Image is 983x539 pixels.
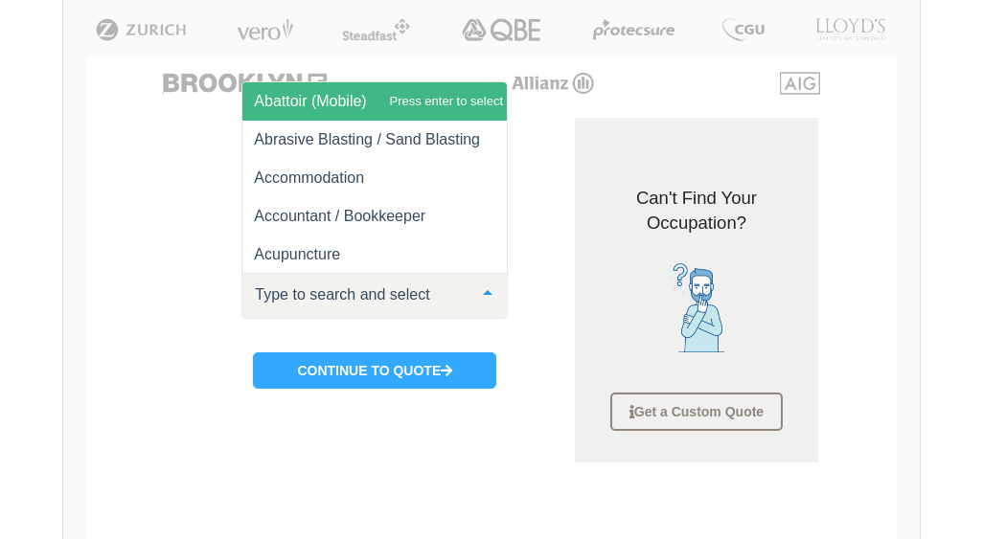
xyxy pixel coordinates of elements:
[585,18,682,41] img: Protecsure | Public Liability Insurance
[715,18,772,41] img: CGU | Public Liability Insurance
[250,285,469,304] input: Type to search and select
[805,18,897,41] img: LLOYD's | Public Liability Insurance
[254,93,366,109] span: Abattoir (Mobile)
[155,72,334,95] img: Brooklyn | Public Liability Insurance
[87,18,195,41] img: Zurich | Public Liability Insurance
[502,72,604,95] img: Allianz | Public Liability Insurance
[450,18,554,41] img: QBE | Public Liability Insurance
[589,186,803,236] h3: Can't Find Your Occupation?
[254,208,425,224] span: Accountant / Bookkeeper
[253,352,496,389] button: Continue to Quote
[254,246,340,262] span: Acupuncture
[254,131,480,147] span: Abrasive Blasting / Sand Blasting
[228,18,302,41] img: Vero | Public Liability Insurance
[334,18,419,41] img: Steadfast | Public Liability Insurance
[610,393,783,431] a: Get a Custom Quote
[254,169,364,186] span: Accommodation
[772,72,829,95] img: AIG | Public Liability Insurance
